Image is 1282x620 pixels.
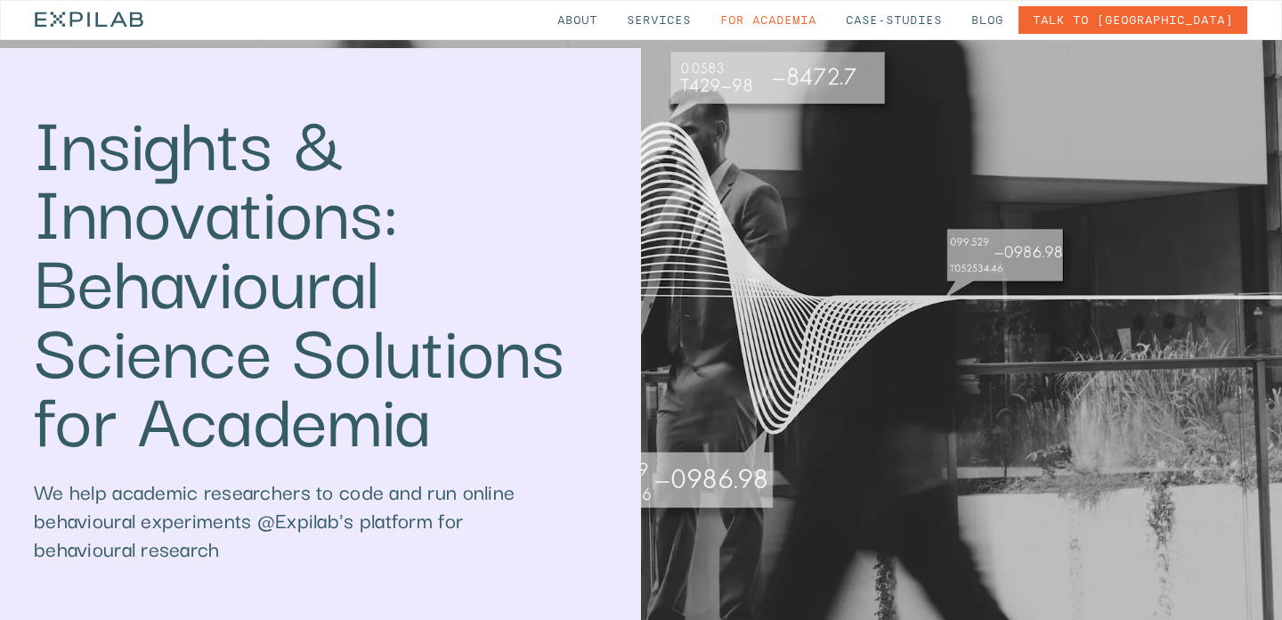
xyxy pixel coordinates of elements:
a: About [543,6,612,34]
h1: Insights & Innovations: Behavioural Science Solutions for Academia [34,105,607,451]
a: home [35,1,143,39]
a: Services [613,6,705,34]
a: Talk to [GEOGRAPHIC_DATA] [1018,6,1247,34]
a: for Academia [706,6,831,34]
a: Blog [957,6,1018,34]
p: We help academic researchers to code and run online behavioural experiments @Expilab's platform f... [34,477,607,563]
a: Case-studies [832,6,956,34]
